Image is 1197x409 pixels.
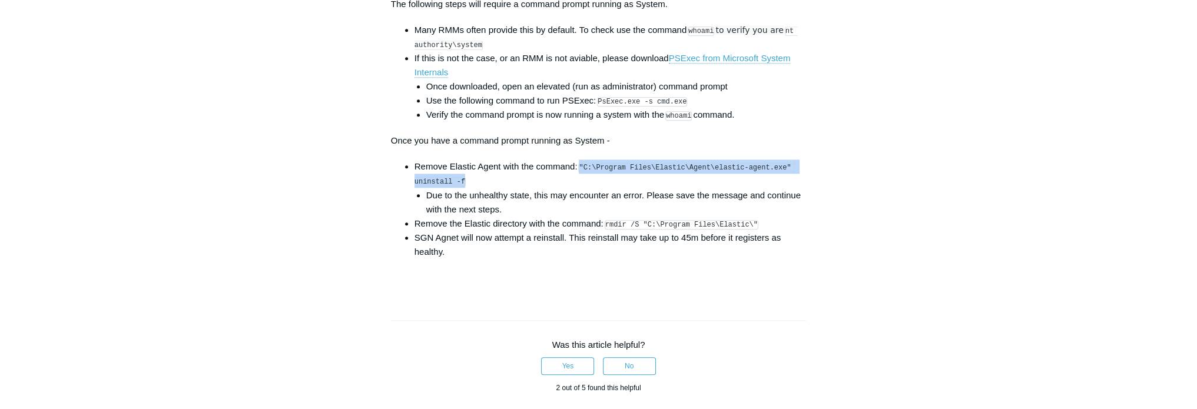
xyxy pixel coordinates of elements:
code: PsExec.exe -s cmd.exe [597,97,687,107]
span: to verify you are [715,25,783,35]
code: "C:\Program Files\Elastic\Agent\elastic-agent.exe" uninstall -f [415,163,795,187]
li: If this is not the case, or an RMM is not aviable, please download [415,51,807,122]
li: Remove Elastic Agent with the command: [415,159,807,216]
p: Once you have a command prompt running as System - [391,134,807,148]
code: rmdir /S "C:\Program Files\Elastic\" [605,220,758,230]
li: Due to the unhealthy state, this may encounter an error. Please save the message and continue wit... [426,188,807,217]
code: whoami [688,26,714,36]
code: whoami [665,111,692,121]
li: Once downloaded, open an elevated (run as administrator) command prompt [426,79,807,94]
button: This article was not helpful [603,357,656,375]
code: nt authority\system [415,26,798,50]
button: This article was helpful [541,357,594,375]
li: SGN Agnet will now attempt a reinstall. This reinstall may take up to 45m before it registers as ... [415,231,807,259]
span: Was this article helpful? [552,340,645,350]
li: Remove the Elastic directory with the command: [415,217,807,231]
li: Many RMMs often provide this by default. To check use the command [415,23,807,51]
li: Verify the command prompt is now running a system with the command. [426,108,807,122]
li: Use the following command to run PSExec: [426,94,807,108]
span: 2 out of 5 found this helpful [556,384,641,392]
a: PSExec from Microsoft System Internals [415,53,791,78]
